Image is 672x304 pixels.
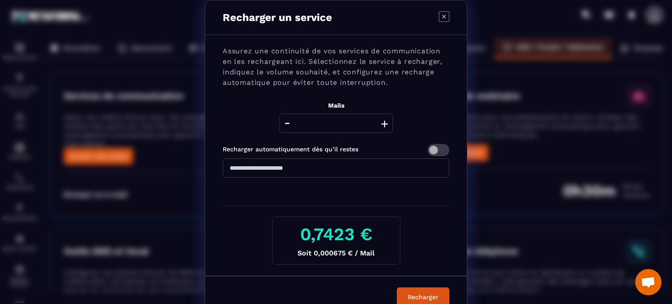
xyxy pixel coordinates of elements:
[402,293,444,301] div: Recharger
[635,269,661,295] div: Ouvrir le chat
[328,102,344,109] label: Mails
[223,11,332,24] p: Recharger un service
[223,46,449,88] p: Assurez une continuité de vos services de communication en les rechargeant ici. Sélectionnez le s...
[223,146,358,153] label: Recharger automatiquement dès qu’il restes
[282,114,293,133] button: -
[280,249,393,257] p: Soit 0,000675 € / Mail
[280,224,393,245] h3: 0,7423 €
[378,114,391,133] button: +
